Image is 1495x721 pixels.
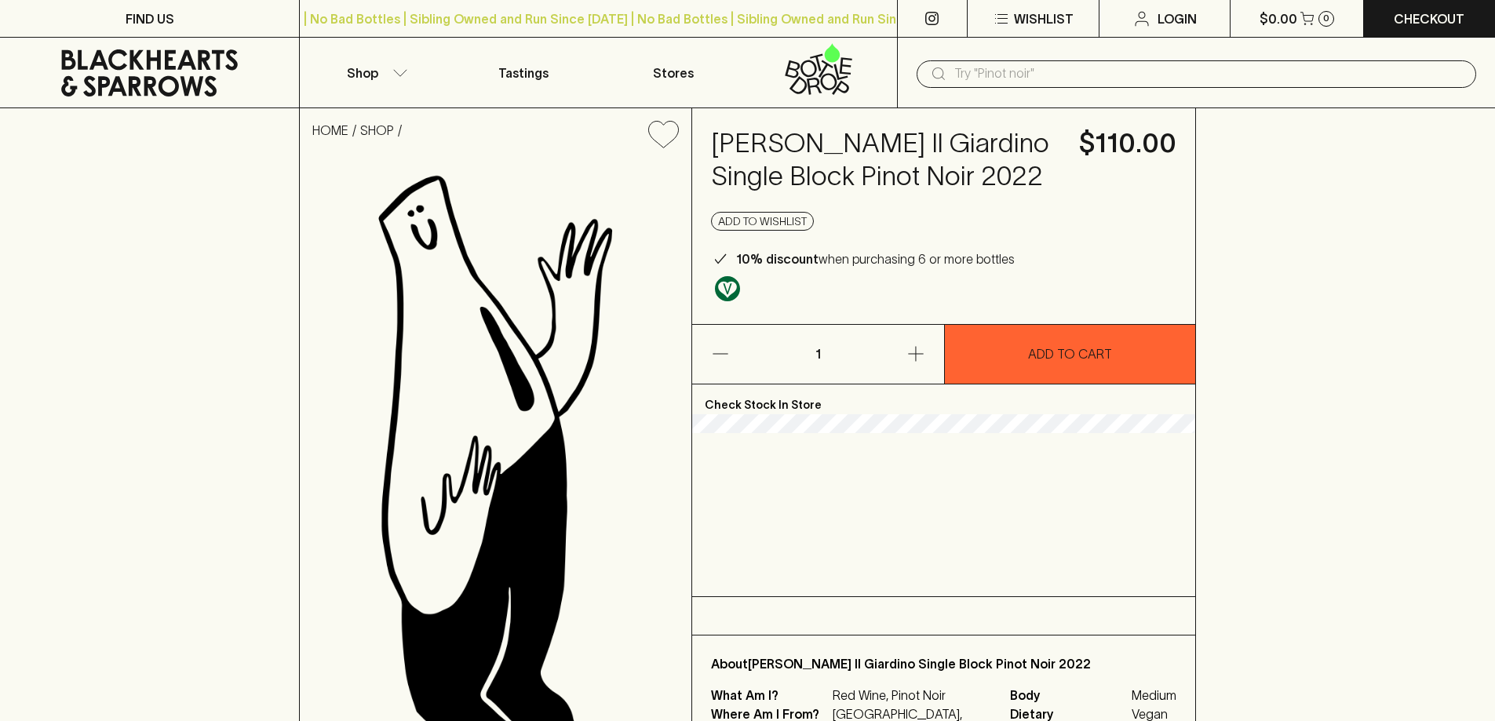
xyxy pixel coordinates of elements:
p: Stores [653,64,694,82]
p: Checkout [1394,9,1464,28]
button: Add to wishlist [711,212,814,231]
p: Login [1158,9,1197,28]
p: About [PERSON_NAME] Il Giardino Single Block Pinot Noir 2022 [711,654,1176,673]
span: Medium [1132,686,1176,705]
a: SHOP [360,123,394,137]
button: Add to wishlist [642,115,685,155]
p: when purchasing 6 or more bottles [736,249,1015,268]
p: 0 [1323,14,1329,23]
p: Tastings [498,64,549,82]
span: Body [1010,686,1128,705]
button: ADD TO CART [945,325,1196,384]
h4: [PERSON_NAME] Il Giardino Single Block Pinot Noir 2022 [711,127,1060,193]
p: FIND US [126,9,174,28]
p: 1 [799,325,837,384]
button: Shop [300,38,449,107]
b: 10% discount [736,252,819,266]
h4: $110.00 [1079,127,1176,160]
a: HOME [312,123,348,137]
a: Made without the use of any animal products. [711,272,744,305]
img: Vegan [715,276,740,301]
p: Check Stock In Store [692,384,1195,414]
p: What Am I? [711,686,829,705]
p: Shop [347,64,378,82]
p: ADD TO CART [1028,344,1112,363]
input: Try "Pinot noir" [954,61,1464,86]
p: $0.00 [1260,9,1297,28]
p: Red Wine, Pinot Noir [833,686,991,705]
a: Tastings [449,38,598,107]
p: Wishlist [1014,9,1074,28]
a: Stores [599,38,748,107]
